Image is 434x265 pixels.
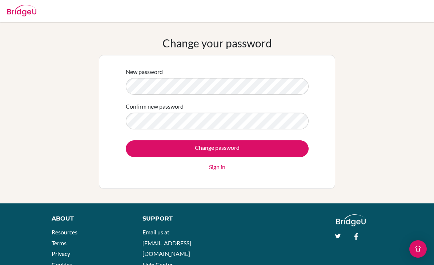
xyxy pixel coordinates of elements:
a: Privacy [52,250,70,257]
label: Confirm new password [126,102,184,111]
div: Support [142,214,210,223]
label: New password [126,67,163,76]
div: About [52,214,126,223]
h1: Change your password [162,36,272,50]
input: Change password [126,140,309,157]
a: Email us at [EMAIL_ADDRESS][DOMAIN_NAME] [142,229,191,257]
img: logo_white@2x-f4f0deed5e89b7ecb1c2cc34c3e3d731f90f0f143d5ea2071677605dd97b5244.png [336,214,366,226]
a: Terms [52,239,67,246]
div: Open Intercom Messenger [409,240,427,258]
img: Bridge-U [7,5,36,16]
a: Sign in [209,163,225,171]
a: Resources [52,229,77,235]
